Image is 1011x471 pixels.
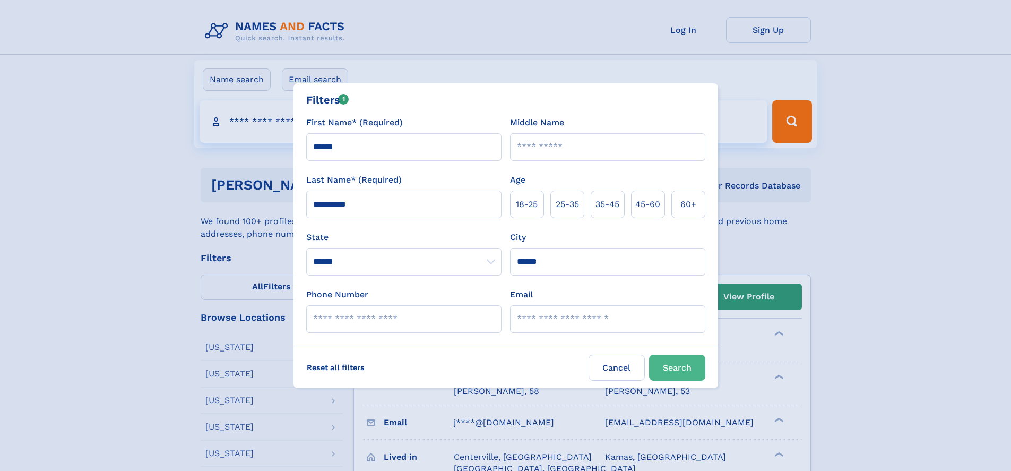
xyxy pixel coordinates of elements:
[556,198,579,211] span: 25‑35
[516,198,538,211] span: 18‑25
[510,231,526,244] label: City
[595,198,619,211] span: 35‑45
[510,116,564,129] label: Middle Name
[510,174,525,186] label: Age
[306,116,403,129] label: First Name* (Required)
[649,355,705,381] button: Search
[306,174,402,186] label: Last Name* (Required)
[306,231,502,244] label: State
[635,198,660,211] span: 45‑60
[589,355,645,381] label: Cancel
[300,355,371,380] label: Reset all filters
[306,92,349,108] div: Filters
[680,198,696,211] span: 60+
[510,288,533,301] label: Email
[306,288,368,301] label: Phone Number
